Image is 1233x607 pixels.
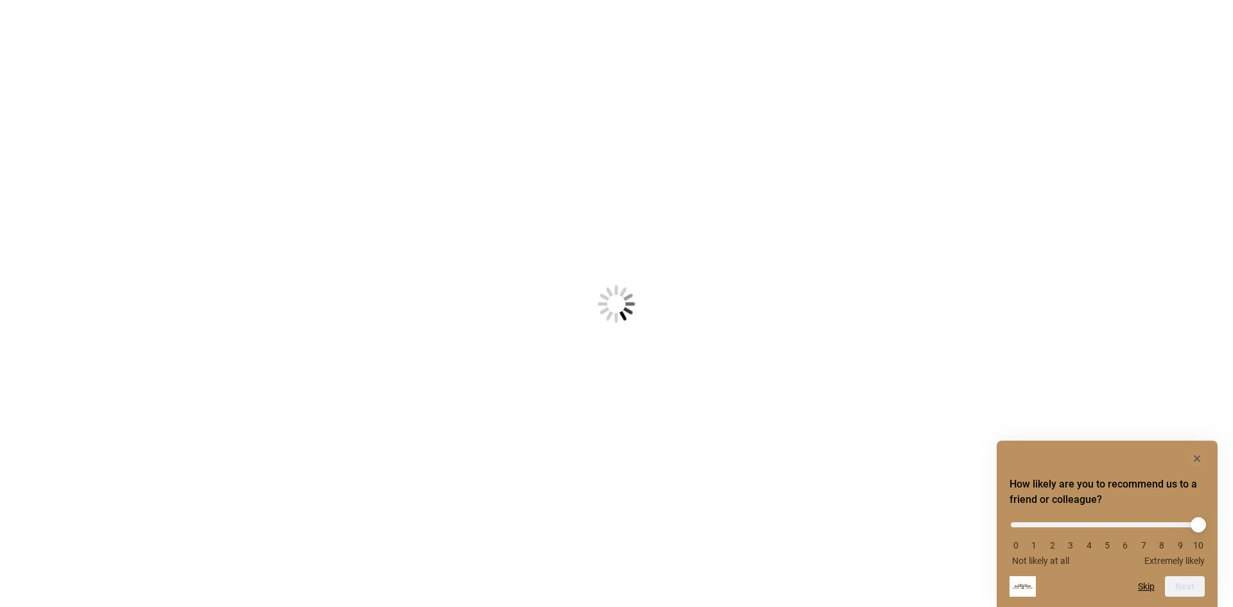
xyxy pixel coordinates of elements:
li: 4 [1083,540,1096,550]
li: 5 [1101,540,1114,550]
button: Next question [1165,576,1205,597]
img: Loading [534,222,699,386]
span: Not likely at all [1012,556,1069,566]
li: 3 [1064,540,1077,550]
span: Extremely likely [1144,556,1205,566]
li: 8 [1155,540,1168,550]
li: 7 [1137,540,1150,550]
button: Skip [1138,581,1155,592]
li: 10 [1192,540,1205,550]
div: How likely are you to recommend us to a friend or colleague? Select an option from 0 to 10, with ... [1010,513,1205,566]
li: 0 [1010,540,1022,550]
li: 6 [1119,540,1132,550]
h2: How likely are you to recommend us to a friend or colleague? Select an option from 0 to 10, with ... [1010,477,1205,507]
li: 2 [1046,540,1059,550]
div: How likely are you to recommend us to a friend or colleague? Select an option from 0 to 10, with ... [1010,451,1205,597]
li: 1 [1027,540,1040,550]
li: 9 [1174,540,1187,550]
button: Hide survey [1189,451,1205,466]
